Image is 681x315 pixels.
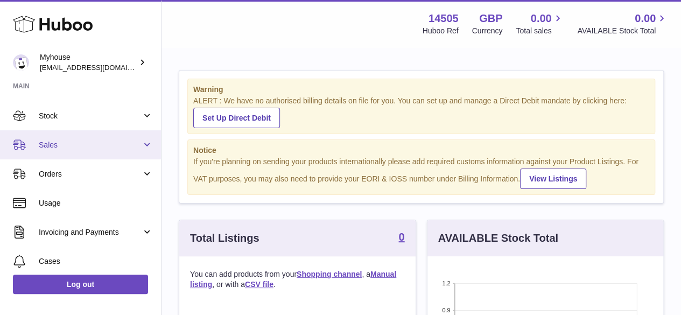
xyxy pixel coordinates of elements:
span: 0.00 [635,11,656,26]
strong: Warning [193,85,649,95]
a: 0.00 AVAILABLE Stock Total [577,11,668,36]
a: Shopping channel [297,270,362,278]
div: If you're planning on sending your products internationally please add required customs informati... [193,157,649,189]
a: 0 [398,232,404,244]
strong: 0 [398,232,404,242]
span: Invoicing and Payments [39,227,142,237]
span: 0.00 [531,11,552,26]
h3: AVAILABLE Stock Total [438,231,558,246]
span: Usage [39,198,153,208]
span: Cases [39,256,153,267]
div: Currency [472,26,503,36]
text: 1.2 [442,280,450,286]
a: Set Up Direct Debit [193,108,280,128]
strong: GBP [479,11,502,26]
strong: 14505 [429,11,459,26]
span: AVAILABLE Stock Total [577,26,668,36]
a: 0.00 Total sales [516,11,564,36]
img: phandiemphuc2018@gmail.com [13,54,29,71]
strong: Notice [193,145,649,156]
a: Log out [13,275,148,294]
span: Orders [39,169,142,179]
a: View Listings [520,169,586,189]
span: Stock [39,111,142,121]
p: You can add products from your , a , or with a . [190,269,405,290]
span: Total sales [516,26,564,36]
span: [EMAIL_ADDRESS][DOMAIN_NAME] [40,63,158,72]
h3: Total Listings [190,231,259,246]
a: Manual listing [190,270,396,289]
text: 0.9 [442,307,450,313]
div: ALERT : We have no authorised billing details on file for you. You can set up and manage a Direct... [193,96,649,128]
div: Myhouse [40,52,137,73]
span: Sales [39,140,142,150]
a: CSV file [245,280,273,289]
div: Huboo Ref [423,26,459,36]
